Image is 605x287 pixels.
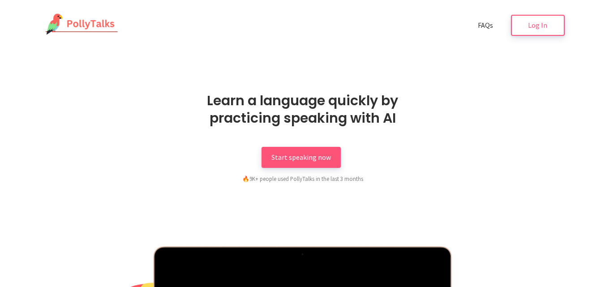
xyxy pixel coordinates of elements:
[41,13,119,36] img: PollyTalks Logo
[511,15,565,36] a: Log In
[271,153,331,162] span: Start speaking now
[478,21,493,30] span: FAQs
[468,15,503,36] a: FAQs
[262,147,341,168] a: Start speaking now
[528,21,547,30] span: Log In
[180,92,426,127] h1: Learn a language quickly by practicing speaking with AI
[195,174,410,183] div: 9K+ people used PollyTalks in the last 3 months
[242,175,249,182] span: fire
